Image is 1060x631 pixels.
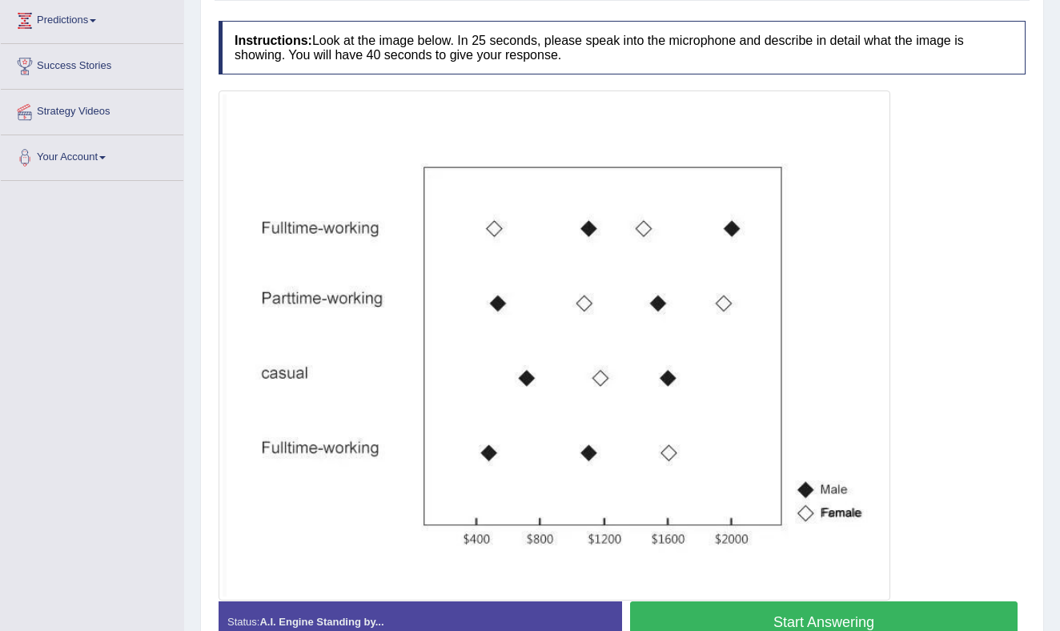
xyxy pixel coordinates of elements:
[1,44,183,84] a: Success Stories
[235,34,312,47] b: Instructions:
[1,135,183,175] a: Your Account
[259,616,383,628] strong: A.I. Engine Standing by...
[219,21,1026,74] h4: Look at the image below. In 25 seconds, please speak into the microphone and describe in detail w...
[1,90,183,130] a: Strategy Videos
